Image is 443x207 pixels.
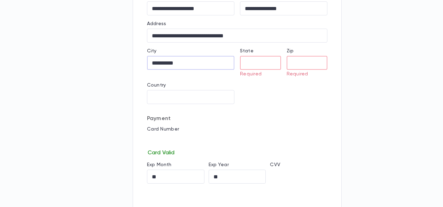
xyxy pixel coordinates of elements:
[270,170,327,184] iframe: cvv
[240,71,276,77] p: Required
[147,126,327,132] p: Card Number
[287,71,323,77] p: Required
[287,48,294,54] label: Zip
[240,48,254,54] label: State
[209,162,229,168] label: Exp Year
[270,162,327,168] p: CVV
[147,148,327,156] p: Card Valid
[147,115,327,122] p: Payment
[147,82,166,88] label: Country
[147,48,157,54] label: City
[147,134,327,148] iframe: card
[147,162,171,168] label: Exp Month
[147,21,166,27] label: Address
